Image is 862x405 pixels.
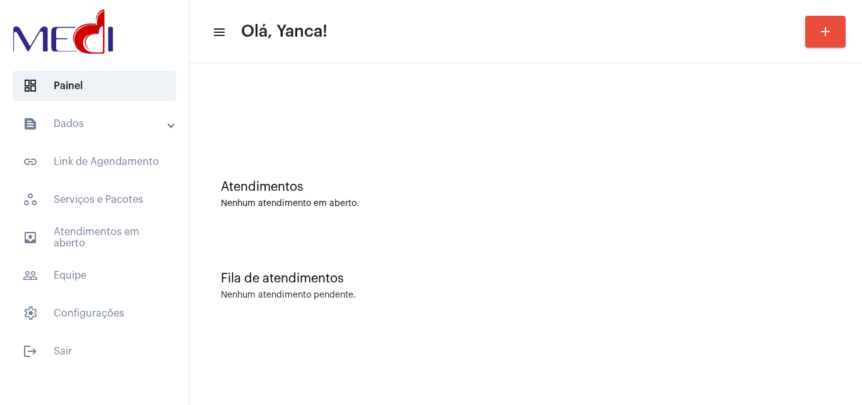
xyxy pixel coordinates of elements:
[13,147,176,177] span: Link de Agendamento
[23,306,38,321] span: sidenav icon
[241,21,328,42] span: Olá, Yanca!
[10,6,116,57] img: d3a1b5fa-500b-b90f-5a1c-719c20e9830b.png
[13,184,176,215] span: Serviços e Pacotes
[23,230,38,245] mat-icon: sidenav icon
[13,298,176,329] span: Configurações
[23,268,38,283] mat-icon: sidenav icon
[23,344,38,359] mat-icon: sidenav icon
[23,116,168,131] mat-panel-title: Dados
[13,336,176,366] span: Sair
[221,199,830,209] div: Nenhum atendimento em aberto.
[13,71,176,101] span: Painel
[23,192,38,207] span: sidenav icon
[23,154,38,169] mat-icon: sidenav icon
[221,291,356,300] div: Nenhum atendimento pendente.
[8,109,189,139] mat-expansion-panel-header: sidenav iconDados
[23,116,38,131] mat-icon: sidenav icon
[221,180,830,194] div: Atendimentos
[212,25,225,40] mat-icon: sidenav icon
[221,272,830,286] div: Fila de atendimentos
[13,260,176,291] span: Equipe
[818,24,833,39] mat-icon: add
[23,78,38,94] span: sidenav icon
[13,222,176,253] span: Atendimentos em aberto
